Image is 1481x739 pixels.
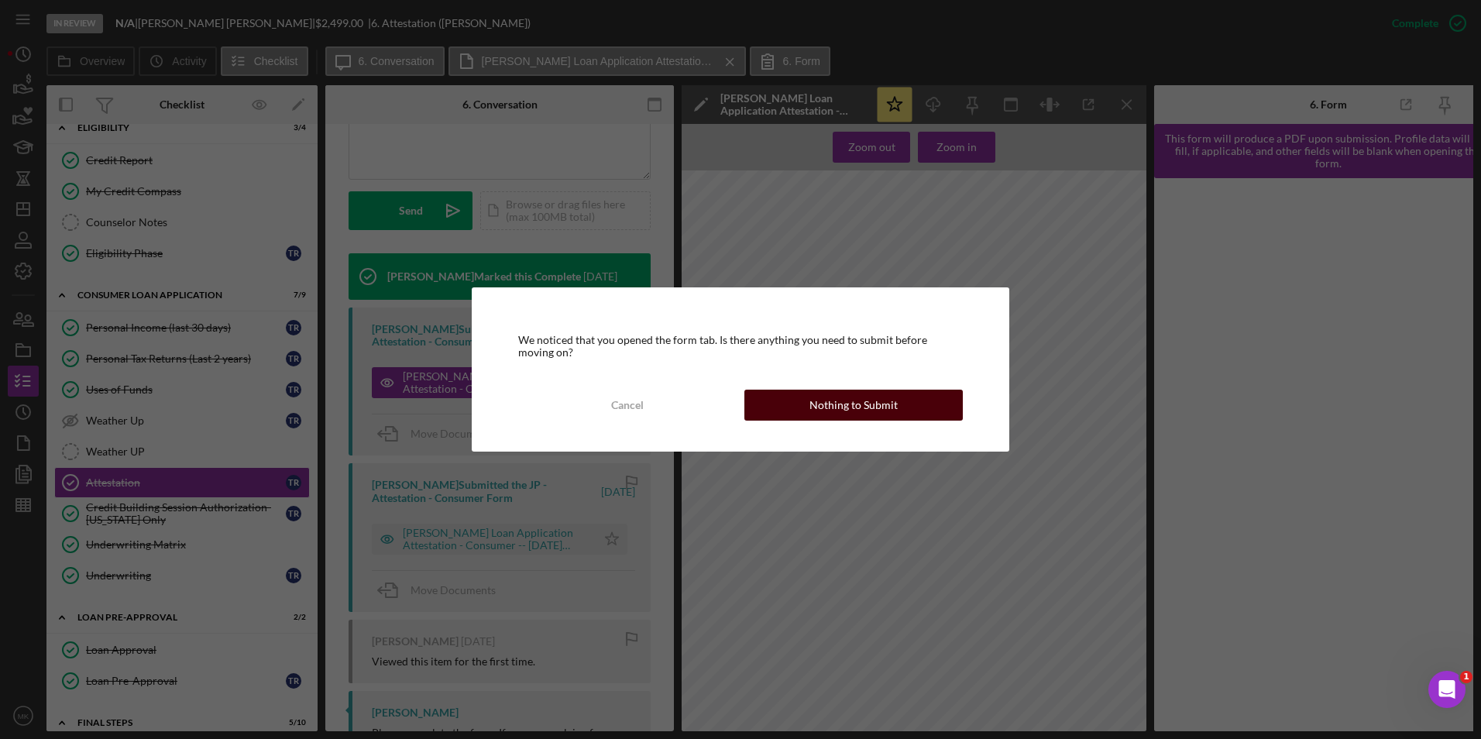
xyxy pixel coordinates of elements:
div: Nothing to Submit [809,390,898,421]
button: Cancel [518,390,737,421]
div: We noticed that you opened the form tab. Is there anything you need to submit before moving on? [518,334,963,359]
button: Nothing to Submit [744,390,963,421]
span: 1 [1460,671,1472,683]
iframe: Intercom live chat [1428,671,1466,708]
div: Cancel [611,390,644,421]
